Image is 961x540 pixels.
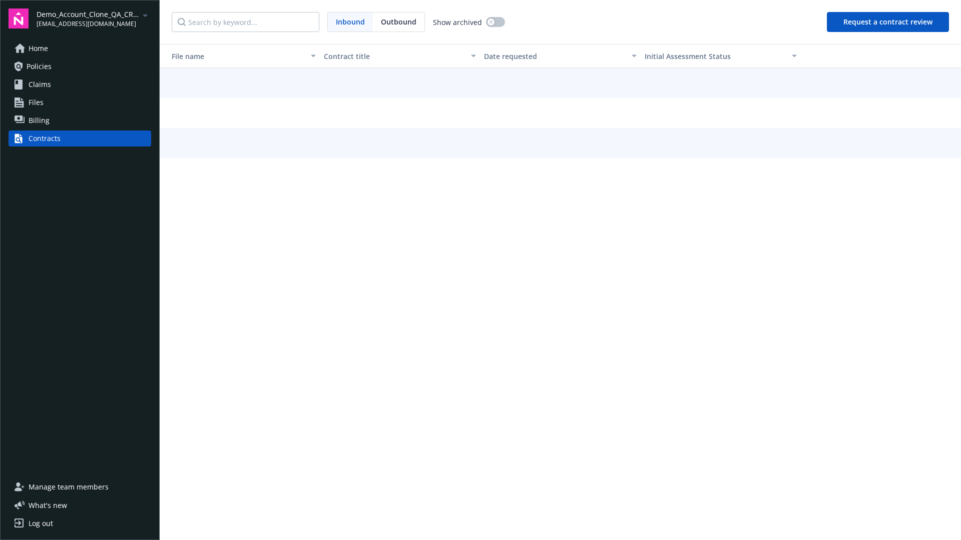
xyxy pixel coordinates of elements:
div: Contract title [324,51,465,61]
span: Inbound [336,16,365,27]
a: Manage team members [9,479,151,495]
div: Contracts [29,130,61,146]
a: Contracts [9,130,151,146]
button: Contract title [320,44,480,68]
button: Demo_Account_Clone_QA_CR_Tests_Demo[EMAIL_ADDRESS][DOMAIN_NAME]arrowDropDown [37,8,151,28]
span: Claims [29,76,51,92]
button: Date requested [480,44,640,68]
span: What ' s new [29,500,67,510]
div: Toggle SortBy [645,51,786,61]
span: Demo_Account_Clone_QA_CR_Tests_Demo [37,9,139,19]
span: Policies [27,58,52,74]
span: Inbound [328,12,373,31]
button: Request a contract review [827,12,949,32]
span: Initial Assessment Status [645,51,731,61]
div: Log out [29,515,53,531]
span: Manage team members [29,479,109,495]
a: Files [9,94,151,110]
button: What's new [9,500,83,510]
a: Billing [9,112,151,128]
span: Outbound [381,16,416,27]
img: navigator-logo.svg [9,8,29,28]
a: Claims [9,76,151,92]
span: Files [29,94,44,110]
a: arrowDropDown [139,9,151,21]
a: Policies [9,58,151,74]
span: Outbound [373,12,424,31]
a: Home [9,40,151,56]
div: Date requested [484,51,625,61]
span: Billing [29,112,50,128]
input: Search by keyword... [172,12,319,32]
span: [EMAIL_ADDRESS][DOMAIN_NAME] [37,19,139,28]
span: Show archived [433,17,482,27]
div: Toggle SortBy [164,51,305,61]
div: File name [164,51,305,61]
span: Home [29,40,48,56]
